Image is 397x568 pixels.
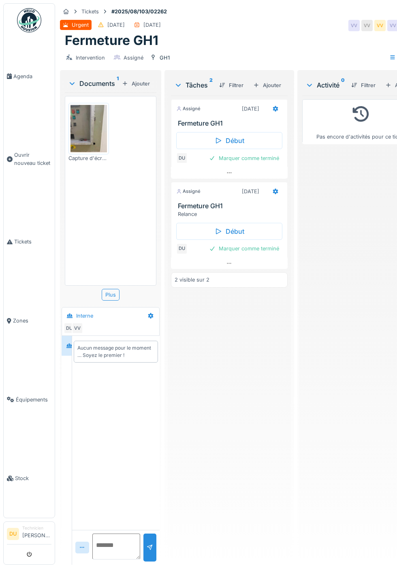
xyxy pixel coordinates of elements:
div: Assigné [124,54,143,62]
div: Capture d'écran [DATE] 160529.png [68,154,109,162]
span: Équipements [16,396,51,404]
div: Relance [178,210,284,218]
div: Début [176,223,282,240]
span: Ouvrir nouveau ticket [14,151,51,167]
sup: 1 [117,79,119,88]
h3: Fermeture GH1 [178,120,284,127]
div: VV [361,20,373,31]
li: DU [7,528,19,540]
div: Filtrer [348,80,379,91]
div: Tickets [81,8,99,15]
div: Marquer comme terminé [206,153,282,164]
a: Tickets [4,203,55,282]
img: Badge_color-CXgf-gQk.svg [17,8,41,32]
a: DU Technicien[PERSON_NAME] [7,525,51,545]
div: Aucun message pour le moment … Soyez le premier ! [77,344,154,359]
a: Zones [4,281,55,360]
div: VV [374,20,386,31]
div: DU [176,243,188,254]
span: Tickets [14,238,51,246]
div: [DATE] [242,105,259,113]
div: DU [64,322,75,334]
div: Interne [76,312,93,320]
div: Ajouter [250,80,284,91]
a: Équipements [4,360,55,439]
a: Agenda [4,37,55,116]
div: Début [176,132,282,149]
div: 2 visible sur 2 [175,276,209,284]
div: Assigné [176,105,201,112]
a: Stock [4,439,55,518]
div: Assigné [176,188,201,195]
div: [DATE] [143,21,161,29]
div: DU [176,152,188,164]
div: Marquer comme terminé [206,243,282,254]
div: Plus [102,289,120,301]
div: GH1 [160,54,170,62]
h1: Fermeture GH1 [65,33,158,48]
div: Technicien [22,525,51,531]
span: Agenda [13,73,51,80]
h3: Fermeture GH1 [178,202,284,210]
div: Ajouter [119,78,153,89]
div: Activité [305,80,345,90]
div: Tâches [174,80,213,90]
img: 60jrbjeizgyz5fxco5nx0phr0qer [70,105,107,152]
div: [DATE] [107,21,125,29]
li: [PERSON_NAME] [22,525,51,542]
span: Zones [13,317,51,325]
div: Filtrer [216,80,247,91]
div: VV [348,20,360,31]
div: Intervention [76,54,105,62]
span: Stock [15,474,51,482]
sup: 0 [341,80,345,90]
div: Documents [68,79,119,88]
a: Ouvrir nouveau ticket [4,116,55,203]
strong: #2025/08/103/02262 [108,8,170,15]
sup: 2 [209,80,213,90]
div: VV [72,322,83,334]
div: Urgent [72,21,89,29]
div: [DATE] [242,188,259,195]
